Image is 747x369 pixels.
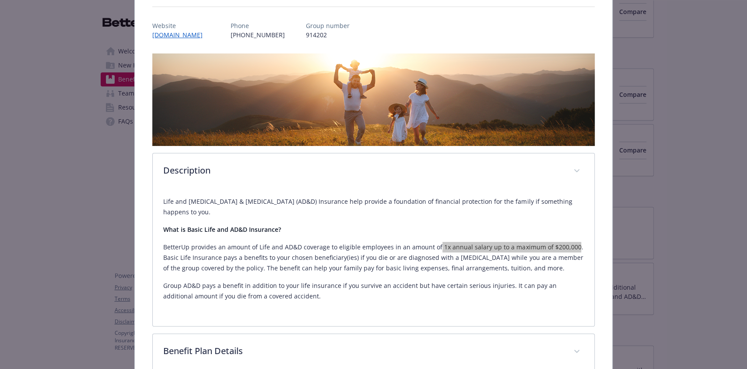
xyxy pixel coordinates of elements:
[163,344,562,358] p: Benefit Plan Details
[153,153,594,189] div: Description
[153,189,594,326] div: Description
[163,225,281,234] strong: What is Basic Life and AD&D Insurance?
[152,21,210,30] p: Website
[231,30,285,39] p: [PHONE_NUMBER]
[231,21,285,30] p: Phone
[306,21,350,30] p: Group number
[163,280,583,302] p: Group AD&D pays a benefit in addition to your life insurance if you survive an accident but have ...
[152,31,210,39] a: [DOMAIN_NAME]
[152,53,594,146] img: banner
[163,196,583,217] p: Life and [MEDICAL_DATA] & [MEDICAL_DATA] (AD&D) Insurance help provide a foundation of financial ...
[306,30,350,39] p: 914202
[163,242,583,273] p: BetterUp provides an amount of Life and AD&D coverage to eligible employees in an amount of 1x an...
[163,164,562,177] p: Description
